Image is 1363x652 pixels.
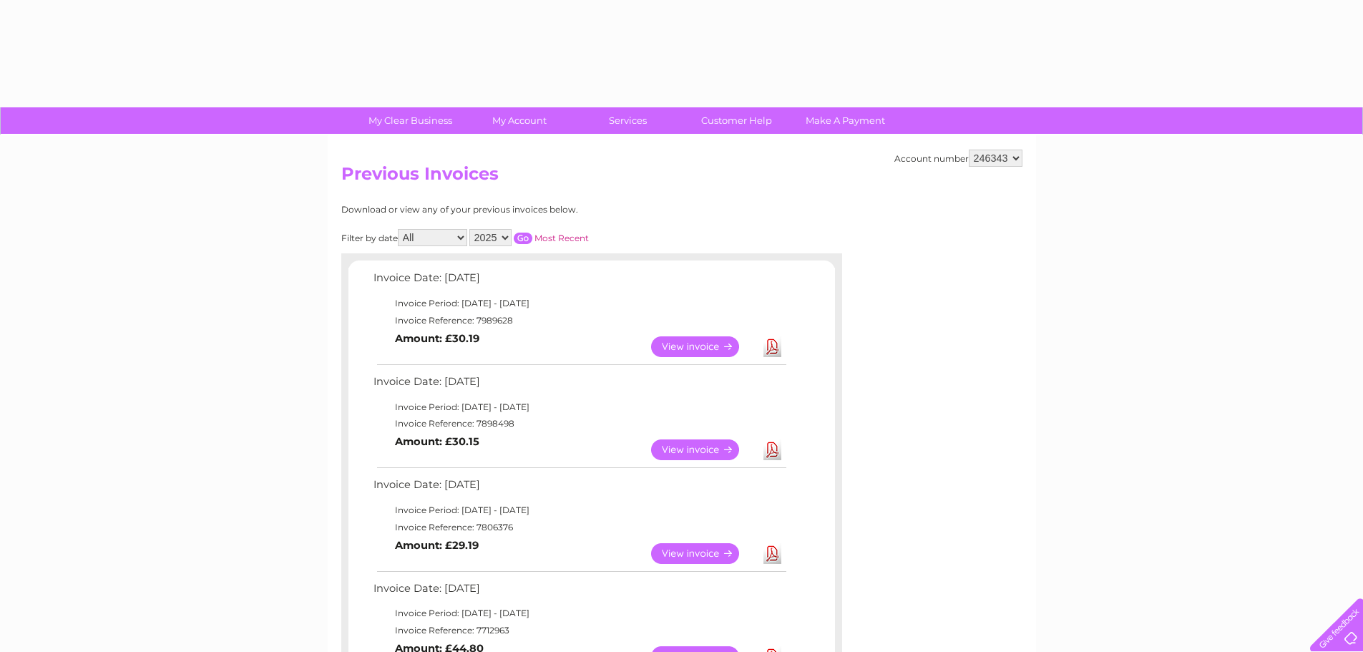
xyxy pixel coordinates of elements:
a: Download [763,336,781,357]
td: Invoice Date: [DATE] [370,268,788,295]
td: Invoice Reference: 7898498 [370,415,788,432]
a: Customer Help [678,107,796,134]
a: View [651,336,756,357]
td: Invoice Date: [DATE] [370,372,788,399]
div: Download or view any of your previous invoices below. [341,205,717,215]
td: Invoice Period: [DATE] - [DATE] [370,399,788,416]
a: My Account [460,107,578,134]
td: Invoice Period: [DATE] - [DATE] [370,605,788,622]
a: View [651,543,756,564]
a: Download [763,439,781,460]
td: Invoice Date: [DATE] [370,475,788,502]
td: Invoice Reference: 7989628 [370,312,788,329]
a: View [651,439,756,460]
div: Filter by date [341,229,717,246]
b: Amount: £30.15 [395,435,479,448]
td: Invoice Reference: 7712963 [370,622,788,639]
div: Account number [894,150,1022,167]
td: Invoice Reference: 7806376 [370,519,788,536]
b: Amount: £29.19 [395,539,479,552]
a: My Clear Business [351,107,469,134]
td: Invoice Date: [DATE] [370,579,788,605]
a: Make A Payment [786,107,904,134]
h2: Previous Invoices [341,164,1022,191]
a: Most Recent [534,233,589,243]
b: Amount: £30.19 [395,332,479,345]
td: Invoice Period: [DATE] - [DATE] [370,295,788,312]
a: Services [569,107,687,134]
td: Invoice Period: [DATE] - [DATE] [370,502,788,519]
a: Download [763,543,781,564]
